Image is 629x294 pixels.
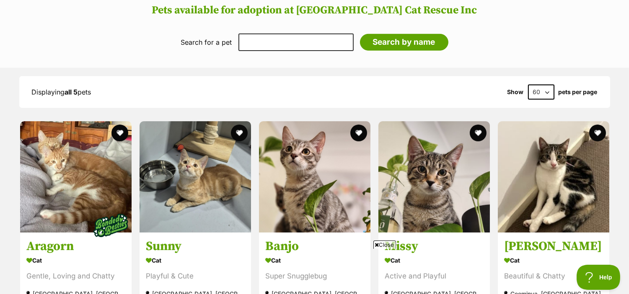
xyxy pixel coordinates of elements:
img: Aragorn [20,121,132,233]
img: Sunny [140,121,251,233]
h3: Aragorn [26,239,125,255]
div: Cat [504,255,603,267]
img: Missy [378,121,490,233]
strong: all 5 [65,88,78,96]
span: Close [373,240,396,249]
h2: Pets available for adoption at [GEOGRAPHIC_DATA] Cat Rescue Inc [8,4,621,17]
div: Gentle, Loving and Chatty [26,271,125,282]
iframe: Advertisement [111,252,518,290]
div: Beautiful & Chatty [504,271,603,282]
h3: Missy [385,239,484,255]
h3: [PERSON_NAME] [504,239,603,255]
span: Displaying pets [32,88,91,96]
span: Show [507,89,524,95]
iframe: Help Scout Beacon - Open [577,265,621,290]
h3: Banjo [265,239,364,255]
img: Banjo [259,121,370,233]
button: favourite [589,125,606,141]
h3: Sunny [146,239,245,255]
label: Search for a pet [181,38,232,46]
button: favourite [470,125,487,141]
img: bonded besties [90,205,132,247]
label: pets per page [559,89,598,95]
input: Search by name [360,34,448,51]
button: favourite [231,125,248,141]
img: Annie [498,121,609,233]
div: Cat [26,255,125,267]
button: favourite [350,125,367,141]
button: favourite [111,125,128,141]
